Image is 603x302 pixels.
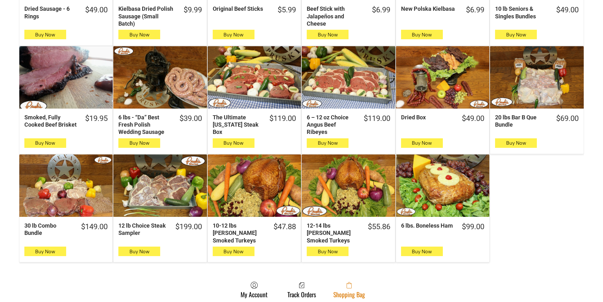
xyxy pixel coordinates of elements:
[24,30,66,39] button: Buy Now
[213,222,265,244] div: 10-12 lbs [PERSON_NAME] Smoked Turkeys
[237,281,271,298] a: My Account
[223,32,243,38] span: Buy Now
[401,114,454,121] div: Dried Box
[113,154,207,217] a: 12 lb Choice Steak Sampler
[318,140,338,146] span: Buy Now
[208,114,301,136] a: $119.00The Ultimate [US_STATE] Steak Box
[129,32,149,38] span: Buy Now
[273,222,296,232] div: $47.88
[495,5,548,20] div: 10 lb Seniors & Singles Bundles
[307,114,355,136] div: 6 – 12 oz Choice Angus Beef Ribeyes
[35,249,55,255] span: Buy Now
[372,5,390,15] div: $6.99
[184,5,202,15] div: $9.99
[330,281,368,298] a: Shopping Bag
[495,114,548,129] div: 20 lbs Bar B Que Bundle
[19,222,113,237] a: $149.0030 lb Combo Bundle
[213,138,254,148] button: Buy Now
[113,222,207,237] a: $199.0012 lb Choice Steak Sampler
[223,249,243,255] span: Buy Now
[19,46,113,109] a: Smoked, Fully Cooked Beef Brisket
[213,114,261,136] div: The Ultimate [US_STATE] Steak Box
[24,114,77,129] div: Smoked, Fully Cooked Beef Brisket
[24,222,73,237] div: 30 lb Combo Bundle
[302,46,395,109] a: 6 – 12 oz Choice Angus Beef Ribeyes
[462,222,484,232] div: $99.00
[466,5,484,15] div: $6.99
[118,30,160,39] button: Buy Now
[307,5,363,27] div: Beef Stick with Jalapeños and Cheese
[556,114,579,123] div: $69.00
[307,247,349,256] button: Buy Now
[269,114,296,123] div: $119.00
[490,114,583,129] a: $69.0020 lbs Bar B Que Bundle
[506,140,526,146] span: Buy Now
[396,5,489,15] a: $6.99New Polska Kielbasa
[490,5,583,20] a: $49.0010 lb Seniors & Singles Bundles
[208,154,301,217] a: 10-12 lbs Pruski&#39;s Smoked Turkeys
[85,114,108,123] div: $19.95
[175,222,202,232] div: $199.00
[364,114,390,123] div: $119.00
[179,114,202,123] div: $39.00
[81,222,108,232] div: $149.00
[24,5,77,20] div: Dried Sausage - 6 Rings
[396,46,489,109] a: Dried Box
[490,46,583,109] a: 20 lbs Bar B Que Bundle
[284,281,319,298] a: Track Orders
[401,30,443,39] button: Buy Now
[506,32,526,38] span: Buy Now
[396,154,489,217] a: 6 lbs. Boneless Ham
[118,222,167,237] div: 12 lb Choice Steak Sampler
[368,222,390,232] div: $55.86
[24,247,66,256] button: Buy Now
[396,222,489,232] a: $99.006 lbs. Boneless Ham
[318,32,338,38] span: Buy Now
[208,222,301,244] a: $47.8810-12 lbs [PERSON_NAME] Smoked Turkeys
[302,5,395,27] a: $6.99Beef Stick with Jalapeños and Cheese
[35,140,55,146] span: Buy Now
[302,154,395,217] a: 12-14 lbs Pruski&#39;s Smoked Turkeys
[307,222,359,244] div: 12-14 lbs [PERSON_NAME] Smoked Turkeys
[118,114,171,136] div: 6 lbs - “Da” Best Fresh Polish Wedding Sausage
[85,5,108,15] div: $49.00
[556,5,579,15] div: $49.00
[113,46,207,109] a: 6 lbs - “Da” Best Fresh Polish Wedding Sausage
[118,5,175,27] div: Kielbasa Dried Polish Sausage (Small Batch)
[19,154,113,217] a: 30 lb Combo Bundle
[412,32,432,38] span: Buy Now
[318,249,338,255] span: Buy Now
[213,247,254,256] button: Buy Now
[307,30,349,39] button: Buy Now
[213,5,269,12] div: Original Beef Sticks
[118,247,160,256] button: Buy Now
[113,5,207,27] a: $9.99Kielbasa Dried Polish Sausage (Small Batch)
[223,140,243,146] span: Buy Now
[307,138,349,148] button: Buy Now
[113,114,207,136] a: $39.006 lbs - “Da” Best Fresh Polish Wedding Sausage
[213,30,254,39] button: Buy Now
[19,114,113,129] a: $19.95Smoked, Fully Cooked Beef Brisket
[302,222,395,244] a: $55.8612-14 lbs [PERSON_NAME] Smoked Turkeys
[412,249,432,255] span: Buy Now
[412,140,432,146] span: Buy Now
[401,247,443,256] button: Buy Now
[129,140,149,146] span: Buy Now
[401,222,454,229] div: 6 lbs. Boneless Ham
[302,114,395,136] a: $119.006 – 12 oz Choice Angus Beef Ribeyes
[118,138,160,148] button: Buy Now
[35,32,55,38] span: Buy Now
[208,46,301,109] a: The Ultimate Texas Steak Box
[24,138,66,148] button: Buy Now
[19,5,113,20] a: $49.00Dried Sausage - 6 Rings
[495,138,537,148] button: Buy Now
[208,5,301,15] a: $5.99Original Beef Sticks
[278,5,296,15] div: $5.99
[401,5,458,12] div: New Polska Kielbasa
[401,138,443,148] button: Buy Now
[396,114,489,123] a: $49.00Dried Box
[462,114,484,123] div: $49.00
[129,249,149,255] span: Buy Now
[495,30,537,39] button: Buy Now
